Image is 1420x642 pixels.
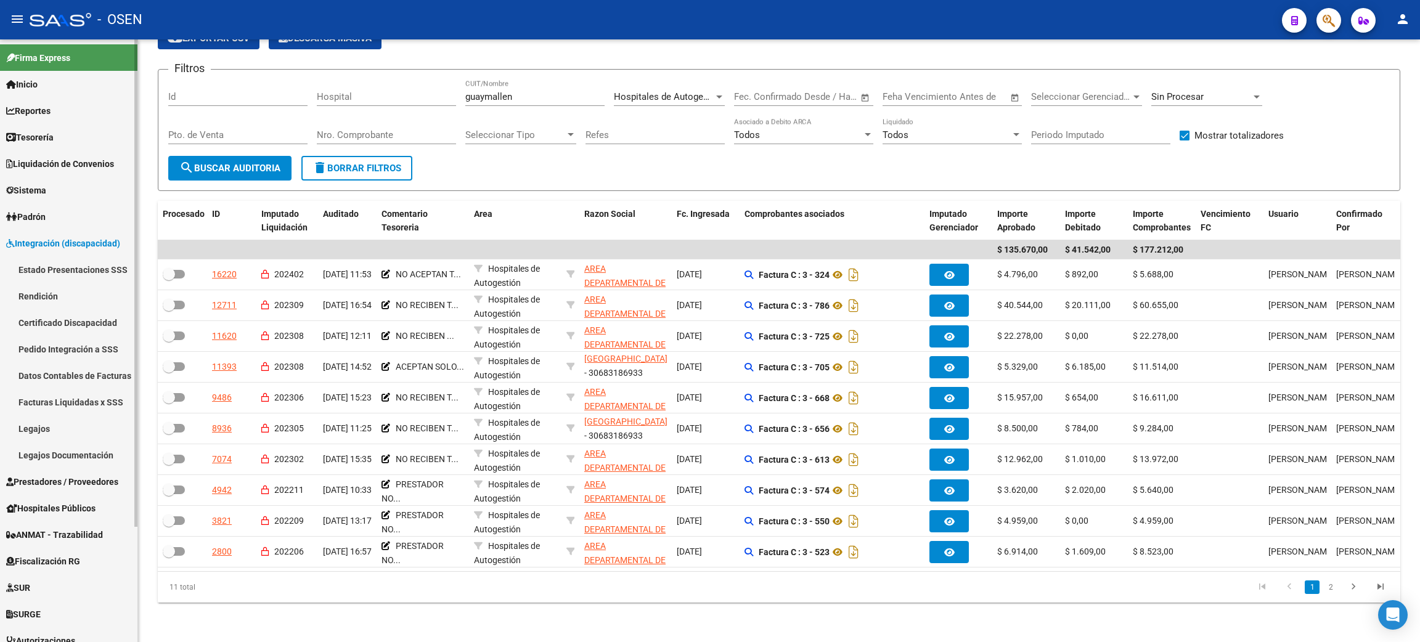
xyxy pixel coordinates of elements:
span: $ 177.212,00 [1133,245,1183,254]
datatable-header-cell: Comentario Tesoreria [377,201,469,242]
span: Hospitales de Autogestión [474,387,540,411]
span: [DATE] 14:52 [323,362,372,372]
span: $ 12.962,00 [997,454,1043,464]
span: 202305 [274,423,304,433]
datatable-header-cell: Imputado Gerenciador [924,201,992,242]
span: $ 22.278,00 [1133,331,1178,341]
span: [DATE] 16:57 [323,547,372,556]
span: [DATE] [677,300,702,310]
span: Hospitales Públicos [6,502,96,515]
div: 11 total [158,572,404,603]
span: Area [474,209,492,219]
span: $ 1.609,00 [1065,547,1106,556]
span: [PERSON_NAME] [1268,485,1334,495]
strong: Factura C : 3 - 523 [759,547,830,557]
span: Padrón [6,210,46,224]
datatable-header-cell: Fc. Ingresada [672,201,740,242]
span: Seleccionar Gerenciador [1031,91,1131,102]
mat-icon: search [179,160,194,175]
span: [DATE] [677,269,702,279]
span: AREA DEPARTAMENTAL DE SALUD [GEOGRAPHIC_DATA] [584,510,667,562]
span: Imputado Liquidación [261,209,308,233]
span: $ 16.611,00 [1133,392,1178,402]
span: NO RECIBEN T... [396,300,459,310]
span: $ 5.329,00 [997,362,1038,372]
mat-icon: delete [312,160,327,175]
div: 11393 [212,360,237,374]
button: Borrar Filtros [301,156,412,181]
span: NO RECIBEN T... [396,392,459,402]
span: Seleccionar Tipo [465,129,565,140]
span: [PERSON_NAME] [1336,516,1402,526]
span: Liquidación de Convenios [6,157,114,171]
span: Hospitales de Autogestión [474,295,540,319]
span: $ 13.972,00 [1133,454,1178,464]
span: [DATE] [677,331,702,341]
span: $ 15.957,00 [997,392,1043,402]
span: ID [212,209,220,219]
span: [PERSON_NAME] [1268,392,1334,402]
span: [DATE] 13:17 [323,516,372,526]
span: [PERSON_NAME] [1336,331,1402,341]
span: NO ACEPTAN T... [396,269,461,279]
span: Usuario [1268,209,1299,219]
span: Procesado [163,209,205,219]
span: AREA DEPARTAMENTAL DE SALUD [GEOGRAPHIC_DATA] [584,325,667,377]
div: 9486 [212,391,232,405]
div: 4942 [212,483,232,497]
div: - 30683186933 [584,323,667,349]
span: Reportes [6,104,51,118]
span: 202309 [274,300,304,310]
li: page 2 [1321,577,1340,598]
span: [DATE] [677,485,702,495]
strong: Factura C : 3 - 656 [759,424,830,434]
span: [PERSON_NAME] [1336,392,1402,402]
div: 12711 [212,298,237,312]
span: [DATE] [677,362,702,372]
span: 202302 [274,454,304,464]
h3: Filtros [168,60,211,77]
div: - 30683186933 [584,447,667,473]
span: Todos [734,129,760,140]
datatable-header-cell: Usuario [1263,201,1331,242]
a: go to last page [1369,580,1392,594]
span: Importe Aprobado [997,209,1035,233]
input: Fecha inicio [734,91,784,102]
span: $ 22.278,00 [997,331,1043,341]
span: Comentario Tesoreria [382,209,428,233]
span: [DATE] 11:53 [323,269,372,279]
span: Inicio [6,78,38,91]
span: $ 0,00 [1065,516,1088,526]
i: Descargar documento [846,265,862,285]
span: Fc. Ingresada [677,209,730,219]
span: $ 60.655,00 [1133,300,1178,310]
a: go to previous page [1278,580,1301,594]
span: Fiscalización RG [6,555,80,568]
span: AREA DEPARTAMENTAL DE SALUD [GEOGRAPHIC_DATA] [584,449,667,500]
span: [PERSON_NAME] [1268,300,1334,310]
span: $ 5.688,00 [1133,269,1173,279]
strong: Factura C : 3 - 550 [759,516,830,526]
datatable-header-cell: ID [207,201,256,242]
datatable-header-cell: Importe Aprobado [992,201,1060,242]
datatable-header-cell: Confirmado Por [1331,201,1399,242]
span: AREA DEPARTAMENTAL DE SALUD [GEOGRAPHIC_DATA] [584,295,667,346]
span: NO RECIBEN T... [396,454,459,464]
span: Sistema [6,184,46,197]
span: $ 6.185,00 [1065,362,1106,372]
span: Importe Comprobantes [1133,209,1191,233]
a: 2 [1323,580,1338,594]
strong: Factura C : 3 - 324 [759,270,830,280]
span: Tesorería [6,131,54,144]
i: Descargar documento [846,357,862,377]
span: AREA DEPARTAMENTAL DE SALUD [GEOGRAPHIC_DATA] [584,375,667,426]
span: [PERSON_NAME] [1336,547,1402,556]
span: [PERSON_NAME] [1268,516,1334,526]
span: [PERSON_NAME] [1336,269,1402,279]
button: Open calendar [1008,91,1022,105]
span: $ 3.620,00 [997,485,1038,495]
datatable-header-cell: Importe Comprobantes [1128,201,1196,242]
span: [PERSON_NAME] [1268,423,1334,433]
div: 2800 [212,545,232,559]
div: 3821 [212,514,232,528]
